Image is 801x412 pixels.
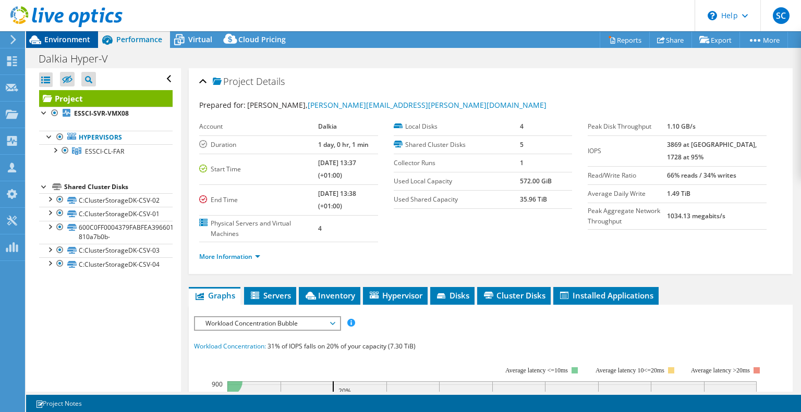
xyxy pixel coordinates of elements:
label: Peak Aggregate Network Throughput [588,206,667,227]
b: 66% reads / 34% writes [667,171,736,180]
label: Collector Runs [394,158,520,168]
b: Dalkia [318,122,337,131]
span: Disks [435,290,469,301]
a: C:ClusterStorageDK-CSV-02 [39,193,173,207]
span: Graphs [194,290,235,301]
tspan: Average latency <=10ms [505,367,568,374]
b: 572.00 GiB [520,177,552,185]
a: C:ClusterStorageDK-CSV-04 [39,257,173,271]
label: Read/Write Ratio [588,170,667,181]
b: [DATE] 13:37 (+01:00) [318,158,356,180]
label: Local Disks [394,121,520,132]
label: IOPS [588,146,667,156]
tspan: Average latency 10<=20ms [596,367,664,374]
label: Physical Servers and Virtual Machines [199,218,318,239]
a: [PERSON_NAME][EMAIL_ADDRESS][PERSON_NAME][DOMAIN_NAME] [308,100,547,110]
label: End Time [199,195,318,205]
a: C:ClusterStorageDK-CSV-01 [39,207,173,220]
label: Shared Cluster Disks [394,140,520,150]
svg: \n [708,11,717,20]
b: 1034.13 megabits/s [667,211,725,220]
span: Inventory [304,290,355,301]
a: Project [39,90,173,107]
text: 900 [212,380,223,389]
span: Workload Concentration Bubble [200,317,334,330]
span: Details [256,75,285,88]
a: C:ClusterStorageDK-CSV-03 [39,244,173,257]
a: Hypervisors [39,131,173,144]
span: 31% of IOPS falls on 20% of your capacity (7.30 TiB) [268,342,416,351]
label: Duration [199,140,318,150]
div: Shared Cluster Disks [64,181,173,193]
a: ESSCI-SVR-VMX08 [39,107,173,120]
span: Performance [116,34,162,44]
span: SC [773,7,790,24]
a: ESSCI-CL-FAR [39,144,173,158]
label: Account [199,121,318,132]
span: ESSCI-CL-FAR [85,147,124,156]
a: More Information [199,252,260,261]
b: [DATE] 13:38 (+01:00) [318,189,356,210]
label: Prepared for: [199,100,246,110]
label: Used Local Capacity [394,176,520,186]
label: Start Time [199,164,318,174]
b: 35.96 TiB [520,195,547,204]
a: Share [649,32,692,48]
a: Reports [600,32,650,48]
h1: Dalkia Hyper-V [34,53,124,65]
span: [PERSON_NAME], [247,100,547,110]
text: 20% [338,386,351,395]
b: ESSCI-SVR-VMX08 [74,109,129,118]
span: Virtual [188,34,212,44]
b: 5 [520,140,524,149]
b: 1.49 TiB [667,189,690,198]
b: 4 [318,224,322,233]
a: More [739,32,788,48]
b: 1.10 GB/s [667,122,696,131]
b: 1 day, 0 hr, 1 min [318,140,369,149]
text: Average latency >20ms [691,367,750,374]
span: Environment [44,34,90,44]
span: Cloud Pricing [238,34,286,44]
label: Used Shared Capacity [394,194,520,205]
span: Servers [249,290,291,301]
label: Peak Disk Throughput [588,121,667,132]
span: Workload Concentration: [194,342,266,351]
label: Average Daily Write [588,189,667,199]
b: 3869 at [GEOGRAPHIC_DATA], 1728 at 95% [667,140,757,161]
a: 600C0FF0004379FABFEA396601000000-810a7b0b- [39,221,173,244]
b: 1 [520,158,524,167]
a: Export [691,32,740,48]
span: Cluster Disks [482,290,545,301]
span: Installed Applications [559,290,653,301]
span: Hypervisor [368,290,422,301]
b: 4 [520,122,524,131]
a: Project Notes [28,397,89,410]
span: Project [213,77,253,87]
